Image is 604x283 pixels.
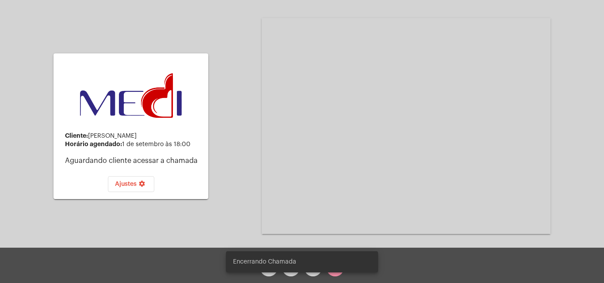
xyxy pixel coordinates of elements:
[137,180,147,191] mat-icon: settings
[115,181,147,187] span: Ajustes
[65,141,122,147] strong: Horário agendado:
[80,73,182,118] img: d3a1b5fa-500b-b90f-5a1c-719c20e9830b.png
[65,132,88,139] strong: Cliente:
[65,157,201,165] p: Aguardando cliente acessar a chamada
[233,257,296,266] span: Encerrando Chamada
[65,132,201,140] div: [PERSON_NAME]
[108,176,154,192] button: Ajustes
[65,141,201,148] div: 1 de setembro às 18:00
